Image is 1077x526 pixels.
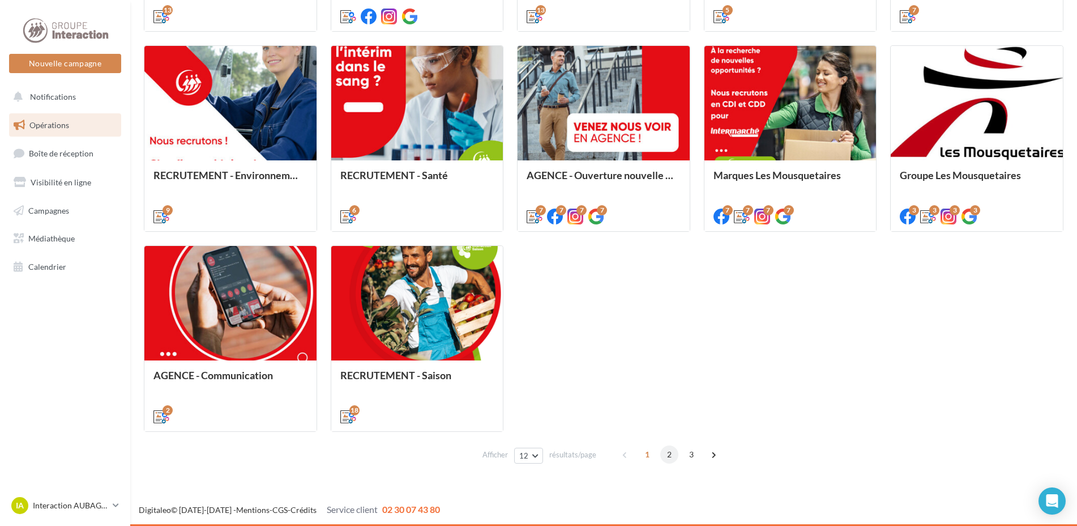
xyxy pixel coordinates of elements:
[272,505,288,515] a: CGS
[153,169,307,192] div: RECRUTEMENT - Environnement
[31,177,91,187] span: Visibilité en ligne
[7,113,123,137] a: Opérations
[723,205,733,215] div: 7
[950,205,960,215] div: 3
[29,149,93,158] span: Boîte de réception
[30,92,76,101] span: Notifications
[340,370,494,392] div: RECRUTEMENT - Saison
[7,141,123,166] a: Boîte de réception
[638,446,656,464] span: 1
[28,262,66,272] span: Calendrier
[139,505,440,515] span: © [DATE]-[DATE] - - -
[382,504,440,515] span: 02 30 07 43 80
[723,5,733,15] div: 5
[340,169,494,192] div: RECRUTEMENT - Santé
[682,446,700,464] span: 3
[1038,487,1066,515] div: Open Intercom Messenger
[29,120,69,130] span: Opérations
[970,205,980,215] div: 3
[327,504,378,515] span: Service client
[482,449,508,460] span: Afficher
[527,169,681,192] div: AGENCE - Ouverture nouvelle agence
[784,205,794,215] div: 7
[514,448,543,464] button: 12
[290,505,317,515] a: Crédits
[7,171,123,194] a: Visibilité en ligne
[900,169,1054,192] div: Groupe Les Mousquetaires
[713,169,867,192] div: Marques Les Mousquetaires
[909,5,919,15] div: 7
[153,370,307,392] div: AGENCE - Communication
[349,205,360,215] div: 6
[7,227,123,251] a: Médiathèque
[16,500,24,511] span: IA
[139,505,171,515] a: Digitaleo
[536,205,546,215] div: 7
[536,5,546,15] div: 13
[660,446,678,464] span: 2
[33,500,108,511] p: Interaction AUBAGNE
[519,451,529,460] span: 12
[9,495,121,516] a: IA Interaction AUBAGNE
[9,54,121,73] button: Nouvelle campagne
[763,205,773,215] div: 7
[929,205,939,215] div: 3
[163,205,173,215] div: 9
[549,449,596,460] span: résultats/page
[163,405,173,415] div: 2
[7,85,119,109] button: Notifications
[28,205,69,215] span: Campagnes
[7,199,123,223] a: Campagnes
[576,205,587,215] div: 7
[7,255,123,279] a: Calendrier
[909,205,919,215] div: 3
[236,505,270,515] a: Mentions
[556,205,566,215] div: 7
[349,405,360,415] div: 18
[597,205,607,215] div: 7
[163,5,173,15] div: 13
[743,205,753,215] div: 7
[28,234,75,243] span: Médiathèque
